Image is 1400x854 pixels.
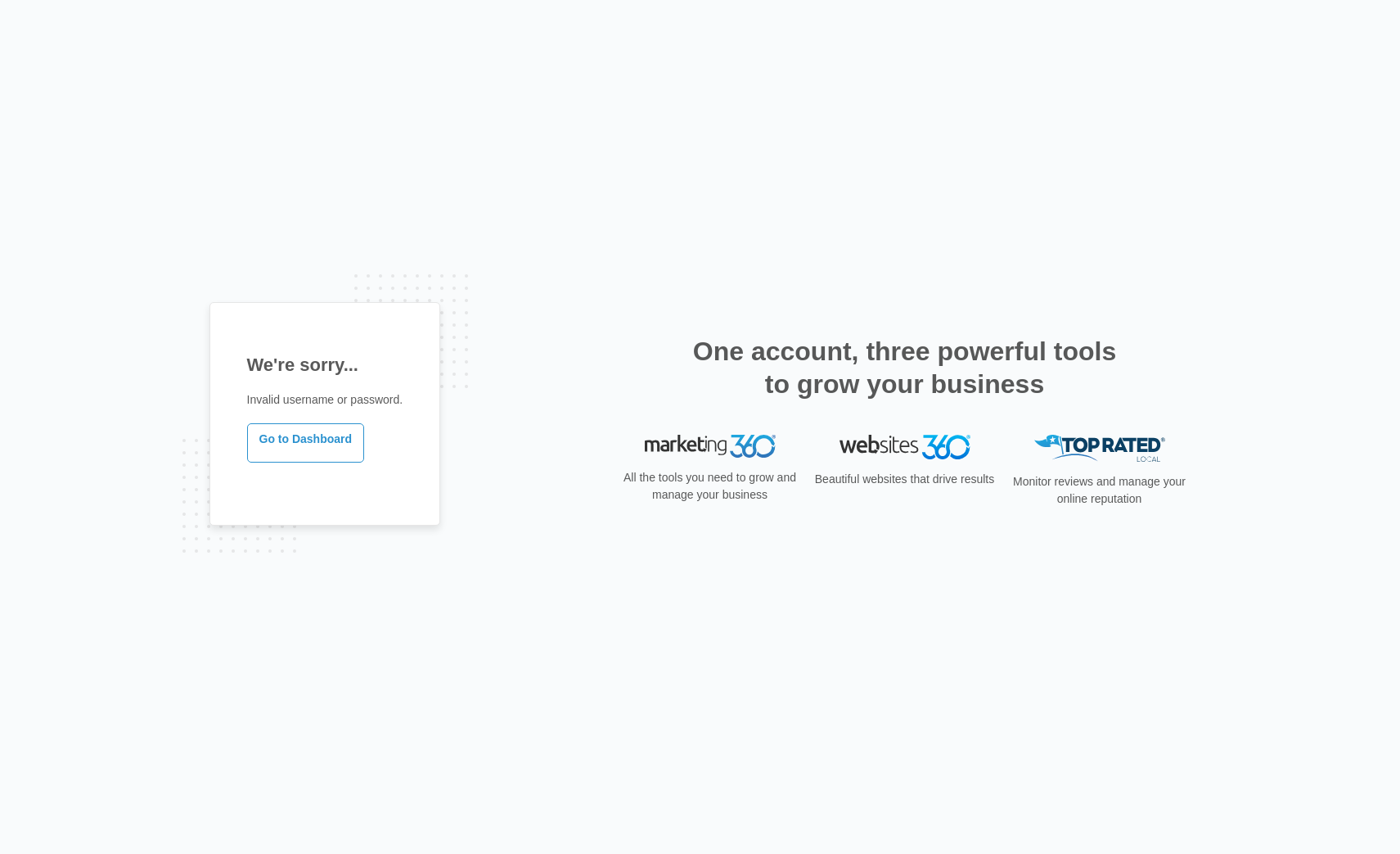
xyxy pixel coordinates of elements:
h2: One account, three powerful tools to grow your business [688,335,1122,400]
img: Websites 360 [840,435,970,459]
p: Monitor reviews and manage your online reputation [1008,473,1191,508]
img: Top Rated Local [1034,435,1165,462]
p: All the tools you need to grow and manage your business [619,469,802,504]
h1: We're sorry... [247,351,403,378]
p: Beautiful websites that drive results [813,471,997,488]
a: Go to Dashboard [247,423,365,463]
p: Invalid username or password. [247,391,403,409]
img: Marketing 360 [645,435,776,458]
